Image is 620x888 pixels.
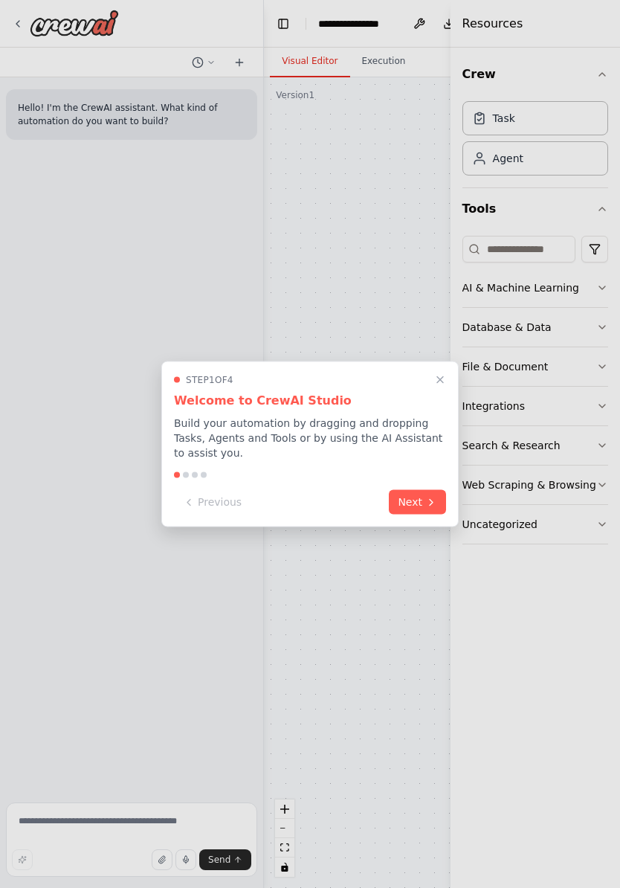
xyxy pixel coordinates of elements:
[273,13,294,34] button: Hide left sidebar
[174,392,446,410] h3: Welcome to CrewAI Studio
[186,374,233,386] span: Step 1 of 4
[389,490,446,515] button: Next
[174,416,446,460] p: Build your automation by dragging and dropping Tasks, Agents and Tools or by using the AI Assista...
[174,490,251,515] button: Previous
[431,371,449,389] button: Close walkthrough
